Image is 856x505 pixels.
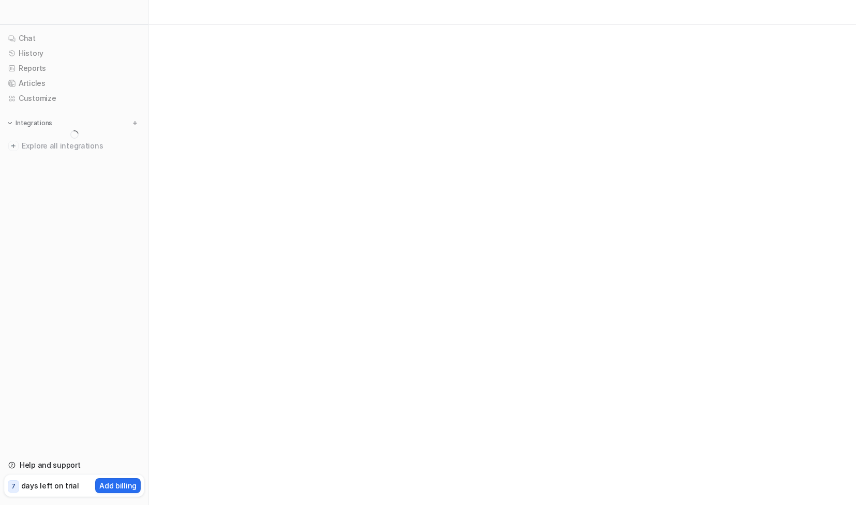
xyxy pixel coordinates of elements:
p: Integrations [16,119,52,127]
span: Explore all integrations [22,138,140,154]
a: History [4,46,144,61]
p: days left on trial [21,480,79,491]
a: Customize [4,91,144,106]
a: Help and support [4,458,144,472]
a: Explore all integrations [4,139,144,153]
a: Reports [4,61,144,76]
button: Add billing [95,478,141,493]
img: explore all integrations [8,141,19,151]
p: 7 [11,482,16,491]
button: Integrations [4,118,55,128]
img: menu_add.svg [131,120,139,127]
a: Articles [4,76,144,91]
p: Add billing [99,480,137,491]
img: expand menu [6,120,13,127]
a: Chat [4,31,144,46]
